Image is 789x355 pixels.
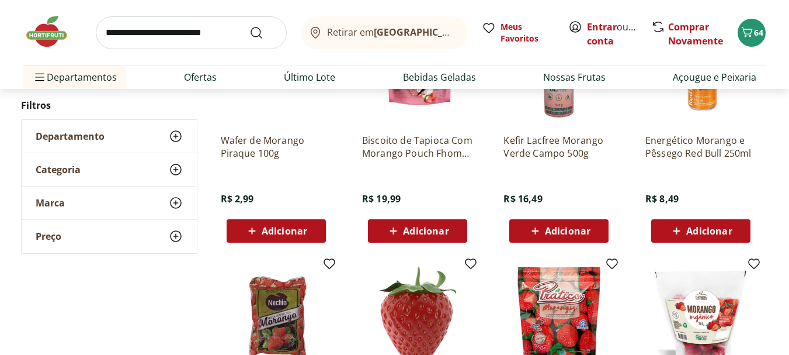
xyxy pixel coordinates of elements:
[509,219,609,243] button: Adicionar
[482,21,554,44] a: Meus Favoritos
[301,16,468,49] button: Retirar em[GEOGRAPHIC_DATA]/[GEOGRAPHIC_DATA]
[227,219,326,243] button: Adicionar
[22,153,197,186] button: Categoria
[645,192,679,205] span: R$ 8,49
[500,21,554,44] span: Meus Favoritos
[368,219,467,243] button: Adicionar
[543,70,606,84] a: Nossas Frutas
[587,20,617,33] a: Entrar
[23,14,82,49] img: Hortifruti
[503,134,614,160] a: Kefir Lacfree Morango Verde Campo 500g
[503,192,542,205] span: R$ 16,49
[651,219,750,243] button: Adicionar
[374,26,571,39] b: [GEOGRAPHIC_DATA]/[GEOGRAPHIC_DATA]
[686,226,732,236] span: Adicionar
[754,27,763,38] span: 64
[36,197,65,209] span: Marca
[403,226,449,236] span: Adicionar
[221,134,332,160] a: Wafer de Morango Piraque 100g
[184,70,217,84] a: Ofertas
[36,164,81,175] span: Categoria
[249,26,277,40] button: Submit Search
[645,134,756,160] a: Energético Morango e Pêssego Red Bull 250ml
[284,70,335,84] a: Último Lote
[545,226,590,236] span: Adicionar
[362,192,401,205] span: R$ 19,99
[36,130,105,142] span: Departamento
[221,192,254,205] span: R$ 2,99
[668,20,723,47] a: Comprar Novamente
[36,230,61,242] span: Preço
[327,27,456,37] span: Retirar em
[22,120,197,153] button: Departamento
[673,70,756,84] a: Açougue e Peixaria
[22,187,197,219] button: Marca
[362,134,473,160] a: Biscoito de Tapioca Com Morango Pouch Fhom 60g
[738,19,766,47] button: Carrinho
[587,20,651,47] a: Criar conta
[587,20,639,48] span: ou
[403,70,476,84] a: Bebidas Geladas
[262,226,307,236] span: Adicionar
[22,220,197,253] button: Preço
[33,63,117,91] span: Departamentos
[21,94,197,117] h2: Filtros
[33,63,47,91] button: Menu
[96,16,287,49] input: search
